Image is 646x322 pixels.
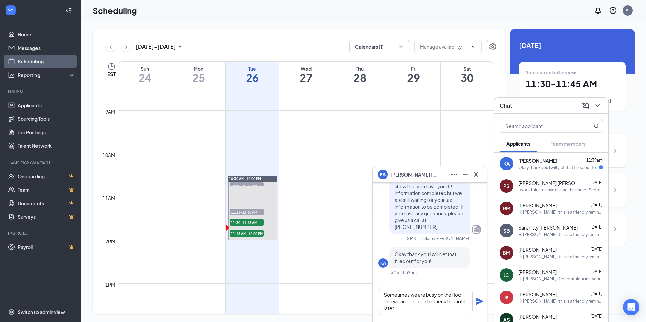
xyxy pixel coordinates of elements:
[503,249,510,256] div: BM
[611,186,619,194] svg: ChevronRight
[590,224,603,230] span: [DATE]
[8,72,15,78] svg: Analysis
[590,202,603,207] span: [DATE]
[390,171,438,178] span: [PERSON_NAME] [PERSON_NAME]
[380,260,386,266] div: KA
[333,72,387,83] h1: 28
[518,298,603,304] div: Hi [PERSON_NAME], this is a friendly reminder. Please select an in-person interview time slot for...
[461,170,469,179] svg: Minimize
[586,158,603,163] span: 11:39am
[590,180,603,185] span: [DATE]
[504,294,509,301] div: JK
[489,43,497,51] svg: Settings
[623,299,639,315] div: Open Intercom Messenger
[107,71,116,77] span: EST
[486,40,499,53] button: Settings
[279,65,333,72] div: Wed
[518,165,599,170] div: Okay thank you I will get that filled out for you!
[18,72,76,78] div: Reporting
[594,123,599,129] svg: MagnifyingGlass
[8,230,74,236] div: Payroll
[378,287,473,316] textarea: Sometimes we are busy on the floor and we are not able to check this until later.
[441,65,494,72] div: Sat
[279,72,333,83] h1: 27
[172,72,225,83] h1: 25
[518,202,557,209] span: [PERSON_NAME]
[121,42,131,52] button: ChevronRight
[107,62,116,71] svg: Clock
[18,169,75,183] a: OnboardingCrown
[518,187,603,193] div: I would like to have during the end of September if we could arrange that.
[333,65,387,72] div: Thu
[7,7,14,14] svg: WorkstreamLogo
[8,88,74,94] div: Hiring
[472,170,480,179] svg: Cross
[18,196,75,210] a: DocumentsCrown
[526,78,619,90] h1: 11:30 - 11:45 AM
[18,126,75,139] a: Job Postings
[93,5,137,16] h1: Scheduling
[18,41,75,55] a: Messages
[395,251,456,264] span: Okay thank you I will get that filled out for you!
[8,308,15,315] svg: Settings
[18,240,75,254] a: PayrollCrown
[503,183,510,189] div: PS
[518,232,603,237] div: Hi [PERSON_NAME], this is a friendly reminder. Please select an in-person interview time slot for...
[503,227,510,234] div: SB
[500,119,580,132] input: Search applicant
[441,62,494,87] a: August 30, 2025
[611,146,619,155] svg: ChevronRight
[18,28,75,41] a: Home
[118,62,172,87] a: August 24, 2025
[420,43,468,50] input: Manage availability
[472,225,480,234] svg: Company
[230,209,264,215] span: 11:15-11:30 AM
[526,69,619,76] div: Your current interview
[518,276,603,282] div: Hi [PERSON_NAME]. Congratulations, your in-person interview at [PERSON_NAME] of [PERSON_NAME], [G...
[349,40,410,53] button: Calendars (1)ChevronDown
[592,100,603,111] button: ChevronDown
[226,72,279,83] h1: 26
[441,72,494,83] h1: 30
[471,44,476,49] svg: ChevronDown
[500,102,512,109] h3: Chat
[101,238,117,245] div: 12pm
[580,100,591,111] button: ComposeMessage
[226,62,279,87] a: August 26, 2025
[506,141,530,147] span: Applicants
[230,182,264,189] span: 10:30-10:45 AM
[230,219,264,226] span: 11:30-11:45 AM
[518,209,603,215] div: Hi [PERSON_NAME], this is a friendly reminder. Please select an in-person interview time slot for...
[387,65,440,72] div: Fri
[518,269,557,275] span: [PERSON_NAME]
[18,210,75,223] a: SurveysCrown
[626,7,630,13] div: AT
[475,297,483,305] svg: Plane
[18,183,75,196] a: TeamCrown
[594,6,602,15] svg: Notifications
[387,72,440,83] h1: 29
[518,291,557,298] span: [PERSON_NAME]
[594,102,602,110] svg: ChevronDown
[65,7,72,14] svg: Collapse
[590,269,603,274] span: [DATE]
[279,62,333,87] a: August 27, 2025
[230,230,264,237] span: 11:45 AM-12:00 PM
[590,291,603,296] span: [DATE]
[590,247,603,252] span: [DATE]
[518,224,578,231] span: Sarenitty [PERSON_NAME]
[107,43,114,51] svg: ChevronLeft
[226,65,279,72] div: Tue
[101,194,117,202] div: 11am
[433,236,469,241] span: • [PERSON_NAME]
[18,308,65,315] div: Switch to admin view
[18,55,75,68] a: Scheduling
[176,43,184,51] svg: SmallChevronDown
[519,40,626,50] span: [DATE]
[518,157,557,164] span: [PERSON_NAME]
[581,102,590,110] svg: ComposeMessage
[611,225,619,233] svg: ChevronRight
[395,156,464,230] span: You will need to have your state [US_STATE] for the tax information along with your social securi...
[503,205,510,212] div: RM
[518,246,557,253] span: [PERSON_NAME]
